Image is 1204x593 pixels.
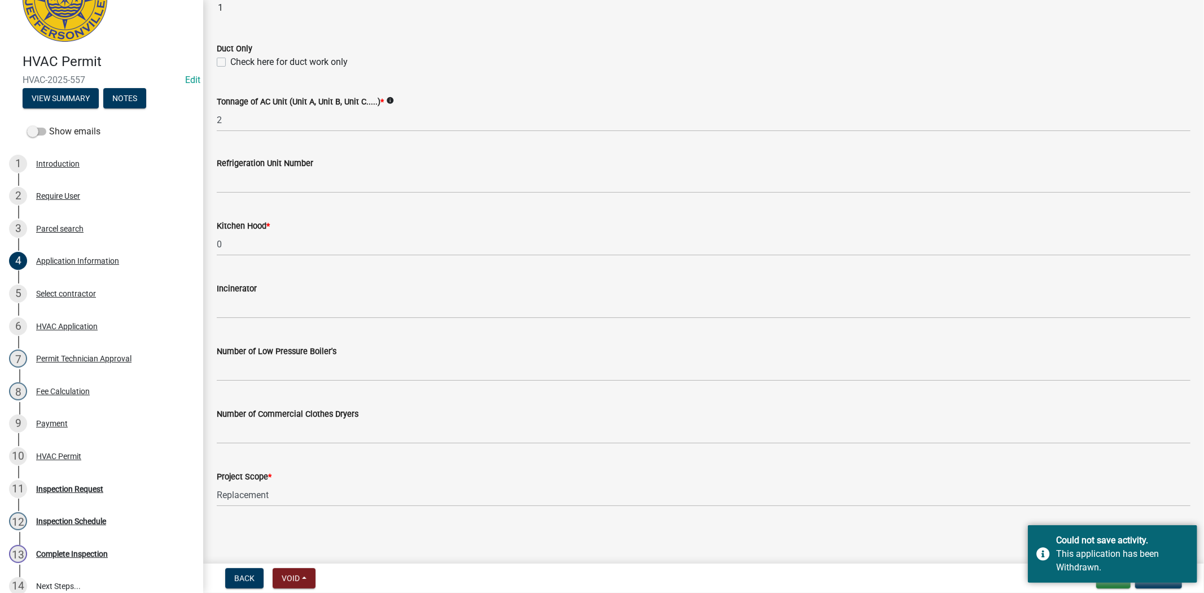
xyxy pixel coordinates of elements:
span: Void [282,574,300,583]
button: View Summary [23,88,99,108]
div: 9 [9,415,27,433]
div: Inspection Request [36,485,103,493]
label: Tonnage of AC Unit (Unit A, Unit B, Unit C.....) [217,98,384,106]
a: Edit [185,75,200,85]
div: Select contractor [36,290,96,298]
div: Could not save activity. [1056,534,1189,547]
div: 11 [9,480,27,498]
label: Incinerator [217,285,257,293]
div: 3 [9,220,27,238]
button: Void [273,568,316,588]
div: 10 [9,447,27,465]
div: Introduction [36,160,80,168]
div: Fee Calculation [36,387,90,395]
div: Complete Inspection [36,550,108,558]
h4: HVAC Permit [23,54,194,70]
label: Show emails [27,125,100,138]
span: HVAC-2025-557 [23,75,181,85]
div: 1 [9,155,27,173]
div: 4 [9,252,27,270]
div: 2 [9,187,27,205]
wm-modal-confirm: Summary [23,94,99,103]
div: 8 [9,382,27,400]
button: Back [225,568,264,588]
div: 12 [9,512,27,530]
div: Application Information [36,257,119,265]
span: Back [234,574,255,583]
div: Inspection Schedule [36,517,106,525]
div: Permit Technician Approval [36,355,132,363]
label: Number of Low Pressure Boiler's [217,348,336,356]
label: Kitchen Hood [217,223,270,230]
div: This application has been Withdrawn. [1056,547,1189,574]
label: Duct Only [217,45,252,53]
i: info [386,97,394,104]
div: 13 [9,545,27,563]
label: Number of Commercial Clothes Dryers [217,411,358,418]
div: HVAC Application [36,322,98,330]
button: Notes [103,88,146,108]
label: Check here for duct work only [230,55,348,69]
div: 6 [9,317,27,335]
div: 5 [9,285,27,303]
wm-modal-confirm: Edit Application Number [185,75,200,85]
div: Require User [36,192,80,200]
div: Parcel search [36,225,84,233]
div: 7 [9,350,27,368]
wm-modal-confirm: Notes [103,94,146,103]
label: Refrigeration Unit Number [217,160,313,168]
div: Payment [36,420,68,428]
label: Project Scope [217,473,272,481]
div: HVAC Permit [36,452,81,460]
